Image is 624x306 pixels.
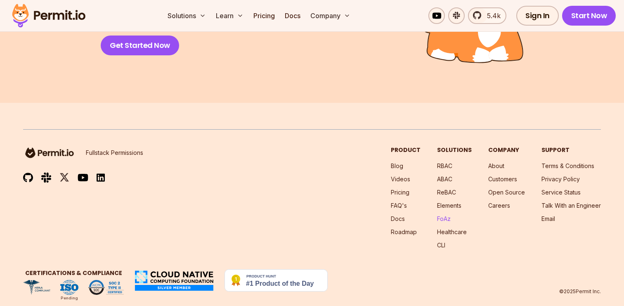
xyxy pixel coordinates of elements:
[213,7,247,24] button: Learn
[541,162,594,169] a: Terms & Conditions
[488,202,510,209] a: Careers
[391,189,409,196] a: Pricing
[8,2,89,30] img: Permit logo
[250,7,278,24] a: Pricing
[541,202,601,209] a: Talk With an Engineer
[41,172,51,183] img: slack
[437,215,451,222] a: FoAz
[281,7,304,24] a: Docs
[164,7,209,24] button: Solutions
[482,11,501,21] span: 5.4k
[391,202,407,209] a: FAQ's
[437,176,452,183] a: ABAC
[468,7,506,24] a: 5.4k
[61,295,78,301] div: Pending
[78,173,88,182] img: youtube
[23,269,124,277] h3: Certifications & Compliance
[437,146,472,154] h3: Solutions
[559,288,601,295] p: © 2025 Permit Inc.
[488,176,517,183] a: Customers
[391,215,405,222] a: Docs
[391,146,421,154] h3: Product
[488,189,525,196] a: Open Source
[437,189,456,196] a: ReBAC
[86,149,143,157] p: Fullstack Permissions
[59,172,69,183] img: twitter
[225,269,328,292] img: Permit.io - Never build permissions again | Product Hunt
[437,162,452,169] a: RBAC
[391,228,417,235] a: Roadmap
[541,146,601,154] h3: Support
[488,146,525,154] h3: Company
[488,162,504,169] a: About
[23,280,50,295] img: HIPAA
[437,202,461,209] a: Elements
[541,189,581,196] a: Service Status
[23,146,76,159] img: logo
[101,36,179,55] a: Get Started Now
[97,173,105,183] img: linkedin
[391,162,403,169] a: Blog
[541,215,555,222] a: Email
[23,173,33,183] img: github
[391,176,410,183] a: Videos
[516,6,559,26] a: Sign In
[437,228,467,235] a: Healthcare
[88,280,124,295] img: SOC
[541,176,580,183] a: Privacy Policy
[562,6,616,26] a: Start Now
[60,280,78,295] img: ISO
[437,242,445,249] a: CLI
[307,7,354,24] button: Company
